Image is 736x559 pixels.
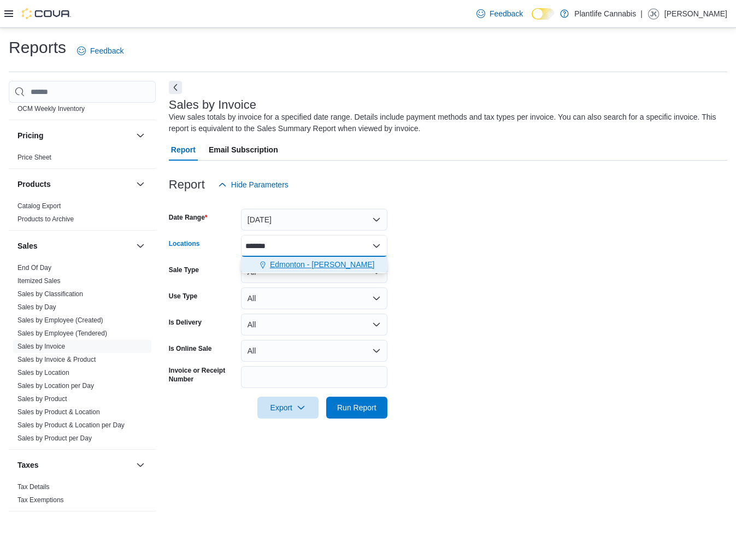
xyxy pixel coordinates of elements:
span: Feedback [490,8,523,19]
h3: Report [169,178,205,191]
button: Edmonton - [PERSON_NAME] [241,257,387,273]
div: OCM [9,102,156,120]
button: Sales [17,240,132,251]
button: Products [134,178,147,191]
span: Sales by Product [17,395,67,403]
a: Sales by Location per Day [17,382,94,390]
span: Tax Details [17,482,50,491]
button: [DATE] [241,209,387,231]
span: Sales by Location per Day [17,381,94,390]
button: Next [169,81,182,94]
a: Sales by Day [17,303,56,311]
p: Plantlife Cannabis [574,7,636,20]
a: Sales by Product [17,395,67,403]
span: Report [171,139,196,161]
span: Sales by Invoice & Product [17,355,96,364]
a: Tax Details [17,483,50,491]
button: Run Report [326,397,387,419]
div: Choose from the following options [241,257,387,273]
a: Sales by Employee (Tendered) [17,329,107,337]
button: All [241,314,387,336]
div: View sales totals by invoice for a specified date range. Details include payment methods and tax ... [169,111,722,134]
button: Hide Parameters [214,174,293,196]
span: Sales by Location [17,368,69,377]
a: Price Sheet [17,154,51,161]
button: Taxes [134,458,147,472]
span: Edmonton - [PERSON_NAME] [270,259,374,270]
button: Pricing [17,130,132,141]
button: Export [257,397,319,419]
button: Close list of options [372,242,381,250]
span: Export [264,397,312,419]
span: Email Subscription [209,139,278,161]
button: Sales [134,239,147,252]
img: Cova [22,8,71,19]
div: Products [9,199,156,230]
label: Invoice or Receipt Number [169,366,237,384]
span: Tax Exemptions [17,496,64,504]
span: Sales by Product & Location [17,408,100,416]
a: Feedback [73,40,128,62]
label: Use Type [169,292,197,301]
h3: Taxes [17,460,39,470]
p: [PERSON_NAME] [664,7,727,20]
h1: Reports [9,37,66,58]
a: Sales by Classification [17,290,83,298]
label: Sale Type [169,266,199,274]
a: Sales by Location [17,369,69,376]
span: Price Sheet [17,153,51,162]
h3: Sales by Invoice [169,98,256,111]
label: Locations [169,239,200,248]
span: Hide Parameters [231,179,288,190]
span: End Of Day [17,263,51,272]
label: Is Delivery [169,318,202,327]
button: Taxes [17,460,132,470]
a: Sales by Invoice [17,343,65,350]
a: Sales by Product per Day [17,434,92,442]
label: Date Range [169,213,208,222]
a: Itemized Sales [17,277,61,285]
a: Sales by Employee (Created) [17,316,103,324]
h3: Pricing [17,130,43,141]
a: Catalog Export [17,202,61,210]
span: Run Report [337,402,376,413]
a: Feedback [472,3,527,25]
button: Products [17,179,132,190]
div: Jesslyn Kuemper [647,7,660,20]
span: Sales by Classification [17,290,83,298]
div: Pricing [9,151,156,168]
h3: Sales [17,240,38,251]
a: Products to Archive [17,215,74,223]
label: Is Online Sale [169,344,212,353]
p: | [640,7,643,20]
h3: Products [17,179,51,190]
span: Sales by Employee (Tendered) [17,329,107,338]
span: Itemized Sales [17,276,61,285]
a: OCM Weekly Inventory [17,105,85,113]
a: Sales by Product & Location [17,408,100,416]
span: OCM Weekly Inventory [17,104,85,113]
a: Sales by Invoice & Product [17,356,96,363]
a: Tax Exemptions [17,496,64,504]
button: All [241,340,387,362]
button: All [241,287,387,309]
button: Pricing [134,129,147,142]
span: Feedback [90,45,123,56]
div: Sales [9,261,156,449]
span: Sales by Invoice [17,342,65,351]
a: End Of Day [17,264,51,272]
a: Sales by Product & Location per Day [17,421,125,429]
input: Dark Mode [532,8,555,20]
div: Taxes [9,480,156,511]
